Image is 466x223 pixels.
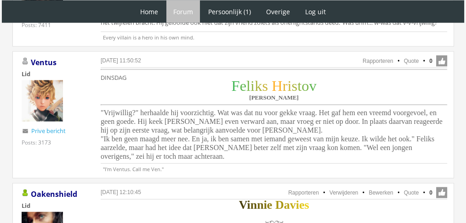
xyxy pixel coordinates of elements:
[231,78,239,94] span: F
[404,190,419,196] a: Quote
[436,56,447,67] span: Like deze post
[297,78,301,94] span: t
[369,190,393,196] a: Bewerken
[101,109,443,160] span: "Vrijwillig?" herhaalde hij voorzichtig. Wat was dat nu voor gekke vraag. Het gaf hem een vreemd ...
[250,78,255,94] span: i
[262,78,268,94] span: s
[250,198,257,212] span: n
[264,198,267,212] span: i
[101,32,447,41] p: Every villain is a hero in his own mind.
[287,78,291,94] span: i
[330,190,358,196] a: Verwijderen
[31,127,66,135] a: Prive bericht
[288,190,319,196] a: Rapporteren
[404,58,419,64] a: Quote
[31,57,57,67] a: Ventus
[22,139,51,146] div: Posts: 3173
[429,189,432,197] span: 0
[31,189,77,199] a: Oakenshield
[101,163,447,173] p: "I'm Ventus. Call me Ven."
[247,198,250,212] span: i
[275,198,284,212] span: D
[429,57,432,65] span: 0
[22,21,51,29] div: Posts: 7411
[284,198,290,212] span: a
[301,78,309,94] span: o
[299,198,305,212] span: e
[257,198,263,212] span: n
[304,198,309,212] span: s
[239,198,247,212] span: V
[309,78,316,94] span: v
[255,78,262,94] span: k
[22,190,29,197] img: Gebruiker is online
[267,198,273,212] span: e
[22,201,86,210] div: Lid
[22,70,86,78] div: Lid
[283,78,288,94] span: r
[272,78,282,94] span: H
[290,198,296,212] span: v
[101,69,447,163] div: DINSDAG
[296,198,299,212] span: i
[240,78,246,94] span: e
[363,58,393,64] a: Rapporteren
[291,78,297,94] span: s
[22,80,63,122] img: Ventus
[249,94,299,101] b: [PERSON_NAME]
[22,58,29,65] img: Gebruiker is offline
[101,189,141,195] a: [DATE] 12:10:45
[101,57,141,64] a: [DATE] 11:50:52
[246,78,250,94] span: l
